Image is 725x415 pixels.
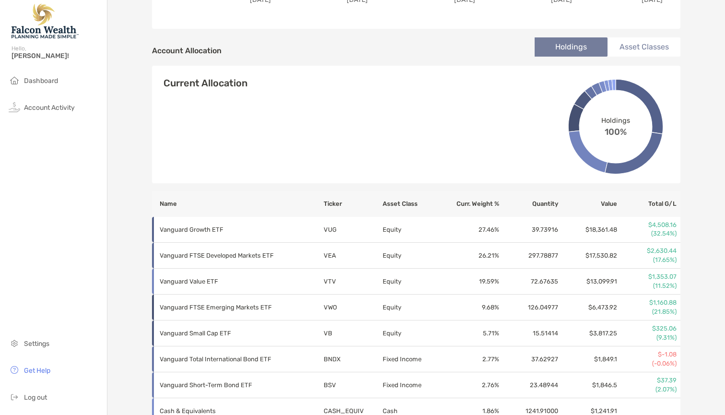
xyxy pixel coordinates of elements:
[618,376,677,385] p: $37.39
[12,4,79,38] img: Falcon Wealth Planning Logo
[323,217,382,243] td: VUG
[559,346,618,372] td: $1,849.1
[441,346,500,372] td: 2.77 %
[618,221,677,229] p: $4,508.16
[441,243,500,269] td: 26.21 %
[9,101,20,113] img: activity icon
[500,191,559,217] th: Quantity
[323,295,382,320] td: VWO
[382,320,441,346] td: Equity
[618,385,677,394] p: (2.07%)
[535,37,608,57] li: Holdings
[382,295,441,320] td: Equity
[618,191,680,217] th: Total G/L
[160,327,294,339] p: Vanguard Small Cap ETF
[9,337,20,349] img: settings icon
[160,301,294,313] p: Vanguard FTSE Emerging Markets ETF
[500,269,559,295] td: 72.67635
[601,116,630,124] span: Holdings
[605,124,627,137] span: 100%
[9,74,20,86] img: household icon
[500,295,559,320] td: 126.04977
[323,320,382,346] td: VB
[618,350,677,359] p: $-1.08
[9,391,20,403] img: logout icon
[500,243,559,269] td: 297.78877
[559,243,618,269] td: $17,530.82
[160,275,294,287] p: Vanguard Value ETF
[500,320,559,346] td: 15.51414
[323,346,382,372] td: BNDX
[618,273,677,281] p: $1,353.07
[618,229,677,238] p: (32.54%)
[382,243,441,269] td: Equity
[618,298,677,307] p: $1,160.88
[382,372,441,398] td: Fixed Income
[24,367,50,375] span: Get Help
[618,324,677,333] p: $325.06
[323,372,382,398] td: BSV
[160,353,294,365] p: Vanguard Total International Bond ETF
[9,364,20,376] img: get-help icon
[382,269,441,295] td: Equity
[12,52,101,60] span: [PERSON_NAME]!
[152,46,222,55] h4: Account Allocation
[559,320,618,346] td: $3,817.25
[24,393,47,402] span: Log out
[382,217,441,243] td: Equity
[441,295,500,320] td: 9.68 %
[618,256,677,264] p: (17.65%)
[441,372,500,398] td: 2.76 %
[500,372,559,398] td: 23.48944
[441,269,500,295] td: 19.59 %
[441,320,500,346] td: 5.71 %
[323,243,382,269] td: VEA
[152,191,323,217] th: Name
[323,269,382,295] td: VTV
[500,346,559,372] td: 37.62927
[618,359,677,368] p: (-0.06%)
[164,77,247,89] h4: Current Allocation
[382,346,441,372] td: Fixed Income
[24,77,58,85] span: Dashboard
[441,217,500,243] td: 27.46 %
[559,217,618,243] td: $18,361.48
[500,217,559,243] td: 39.73916
[559,191,618,217] th: Value
[441,191,500,217] th: Curr. Weight %
[559,269,618,295] td: $13,099.91
[618,282,677,290] p: (11.52%)
[24,104,75,112] span: Account Activity
[618,308,677,316] p: (21.85%)
[618,333,677,342] p: (9.31%)
[160,224,294,236] p: Vanguard Growth ETF
[382,191,441,217] th: Asset Class
[559,372,618,398] td: $1,846.5
[160,249,294,261] p: Vanguard FTSE Developed Markets ETF
[618,247,677,255] p: $2,630.44
[608,37,680,57] li: Asset Classes
[160,379,294,391] p: Vanguard Short-Term Bond ETF
[323,191,382,217] th: Ticker
[24,340,49,348] span: Settings
[559,295,618,320] td: $6,473.92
